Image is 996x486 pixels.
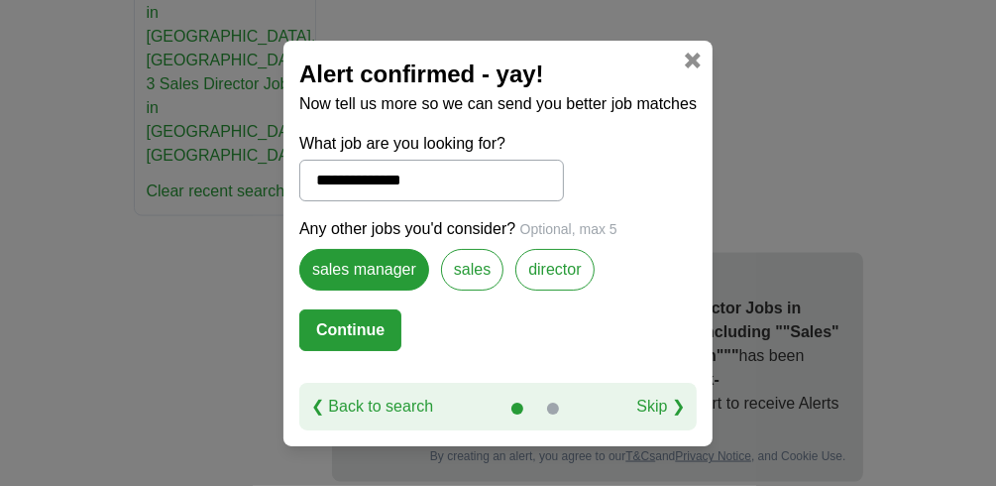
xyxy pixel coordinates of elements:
p: Now tell us more so we can send you better job matches [299,92,697,116]
button: Continue [299,309,401,351]
p: Any other jobs you'd consider? [299,217,697,241]
a: Skip ❯ [636,395,685,419]
label: director [515,249,594,291]
label: sales [441,249,503,291]
label: sales manager [299,249,429,291]
h2: Alert confirmed - yay! [299,57,697,92]
label: What job are you looking for? [299,132,564,156]
a: ❮ Back to search [311,395,433,419]
span: Optional, max 5 [520,221,617,237]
